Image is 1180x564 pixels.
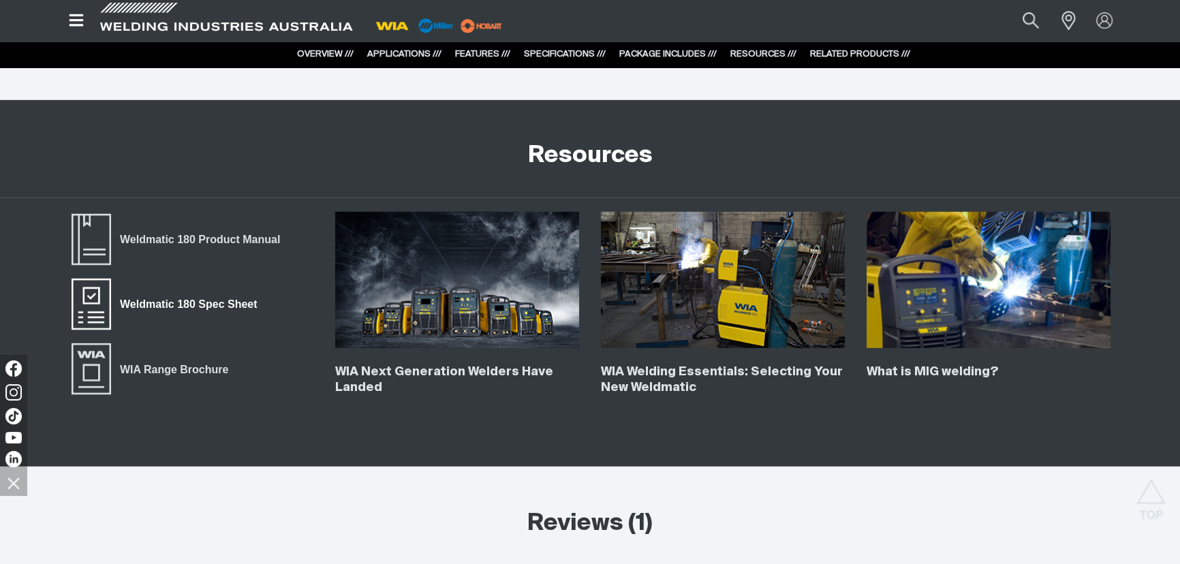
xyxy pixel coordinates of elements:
[69,212,289,266] a: Weldmatic 180 Product Manual
[601,366,843,394] a: WIA Welding Essentials: Selecting Your New Weldmatic
[335,366,553,394] a: WIA Next Generation Welders Have Landed
[367,50,441,59] a: APPLICATIONS ///
[111,361,237,379] span: WIA Range Brochure
[297,50,354,59] a: OVERVIEW ///
[2,471,25,495] img: hide socials
[5,360,22,377] img: Facebook
[455,50,510,59] a: FEATURES ///
[317,509,863,539] h2: Reviews (1)
[1008,5,1054,36] button: Search products
[601,212,845,348] img: WIA Welding Essentials: Selecting Your New Weldmatic
[335,212,579,348] img: WIA Next Generation Welders Have Landed
[111,296,266,313] span: Weldmatic 180 Spec Sheet
[5,432,22,443] img: YouTube
[456,16,506,36] img: miller
[69,342,237,396] a: WIA Range Brochure
[5,451,22,467] img: LinkedIn
[528,141,653,171] h2: Resources
[5,408,22,424] img: TikTok
[524,50,606,59] a: SPECIFICATIONS ///
[5,384,22,401] img: Instagram
[456,20,506,31] a: miller
[991,5,1054,36] input: Product name or item number...
[867,366,999,378] a: What is MIG welding?
[810,50,910,59] a: RELATED PRODUCTS ///
[69,277,266,332] a: Weldmatic 180 Spec Sheet
[867,212,1111,348] img: What is MIG welding?
[111,231,289,249] span: Weldmatic 180 Product Manual
[1136,479,1166,510] button: Scroll to top
[730,50,796,59] a: RESOURCES ///
[619,50,717,59] a: PACKAGE INCLUDES ///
